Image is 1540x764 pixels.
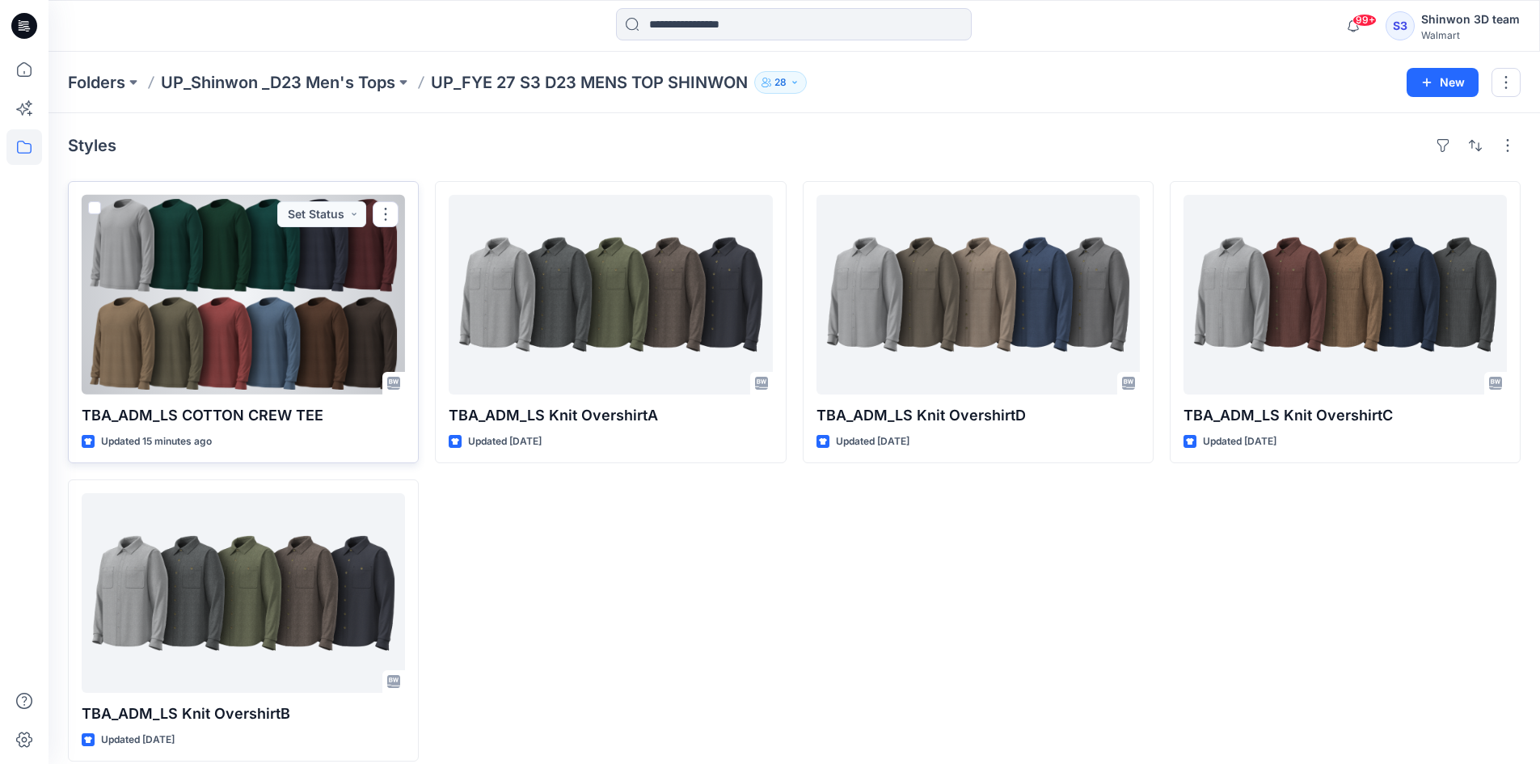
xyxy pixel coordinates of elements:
[1421,10,1520,29] div: Shinwon 3D team
[754,71,807,94] button: 28
[82,404,405,427] p: TBA_ADM_LS COTTON CREW TEE
[101,433,212,450] p: Updated 15 minutes ago
[431,71,748,94] p: UP_FYE 27 S3 D23 MENS TOP SHINWON
[1203,433,1276,450] p: Updated [DATE]
[836,433,909,450] p: Updated [DATE]
[82,703,405,725] p: TBA_ADM_LS Knit OvershirtB
[68,136,116,155] h4: Styles
[82,493,405,693] a: TBA_ADM_LS Knit OvershirtB
[1183,195,1507,395] a: TBA_ADM_LS Knit OvershirtC
[161,71,395,94] a: UP_Shinwon _D23 Men's Tops
[816,404,1140,427] p: TBA_ADM_LS Knit OvershirtD
[1352,14,1377,27] span: 99+
[816,195,1140,395] a: TBA_ADM_LS Knit OvershirtD
[1386,11,1415,40] div: S3
[468,433,542,450] p: Updated [DATE]
[449,404,772,427] p: TBA_ADM_LS Knit OvershirtA
[449,195,772,395] a: TBA_ADM_LS Knit OvershirtA
[101,732,175,749] p: Updated [DATE]
[82,195,405,395] a: TBA_ADM_LS COTTON CREW TEE
[774,74,787,91] p: 28
[1407,68,1479,97] button: New
[1421,29,1520,41] div: Walmart
[68,71,125,94] a: Folders
[1183,404,1507,427] p: TBA_ADM_LS Knit OvershirtC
